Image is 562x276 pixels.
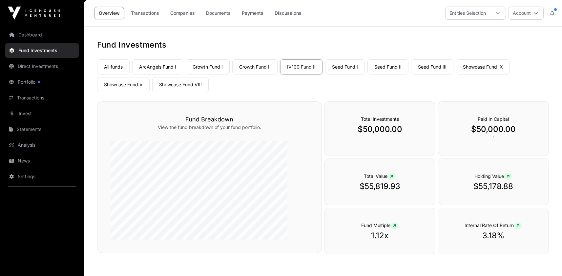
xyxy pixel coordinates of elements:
[529,244,562,276] iframe: Chat Widget
[8,7,60,20] img: Icehouse Ventures Logo
[361,223,399,228] span: Fund Multiple
[202,7,235,19] a: Documents
[5,138,79,152] a: Analysis
[451,124,535,135] p: $50,000.00
[478,116,509,122] span: Paid In Capital
[280,59,323,74] a: IV100 Fund II
[338,181,422,192] p: $55,819.93
[5,106,79,121] a: Invest
[97,77,150,92] a: Showcase Fund V
[5,169,79,184] a: Settings
[111,115,308,124] h3: Fund Breakdown
[94,7,124,19] a: Overview
[361,116,399,122] span: Total Investments
[411,59,453,74] a: Seed Fund III
[232,59,278,74] a: Growth Fund II
[186,59,230,74] a: Growth Fund I
[238,7,268,19] a: Payments
[338,124,422,135] p: $50,000.00
[97,59,130,74] a: All funds
[166,7,199,19] a: Companies
[509,7,544,20] button: Account
[338,230,422,241] p: 1.12x
[446,7,490,19] div: Entities Selection
[152,77,209,92] a: Showcase Fund VIII
[5,91,79,105] a: Transactions
[5,59,79,74] a: Direct Investments
[132,59,183,74] a: ArcAngels Fund I
[127,7,163,19] a: Transactions
[270,7,306,19] a: Discussions
[364,173,396,179] span: Total Value
[5,75,79,89] a: Portfolio
[456,59,510,74] a: Showcase Fund IX
[5,43,79,58] a: Fund Investments
[97,40,549,50] h1: Fund Investments
[451,181,535,192] p: $55,178.88
[451,230,535,241] p: 3.18%
[5,122,79,137] a: Statements
[474,173,512,179] span: Holding Value
[111,124,308,131] p: View the fund breakdown of your fund portfolio.
[438,101,549,156] div: `
[5,28,79,42] a: Dashboard
[465,223,522,228] span: Internal Rate Of Return
[5,154,79,168] a: News
[367,59,408,74] a: Seed Fund II
[325,59,365,74] a: Seed Fund I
